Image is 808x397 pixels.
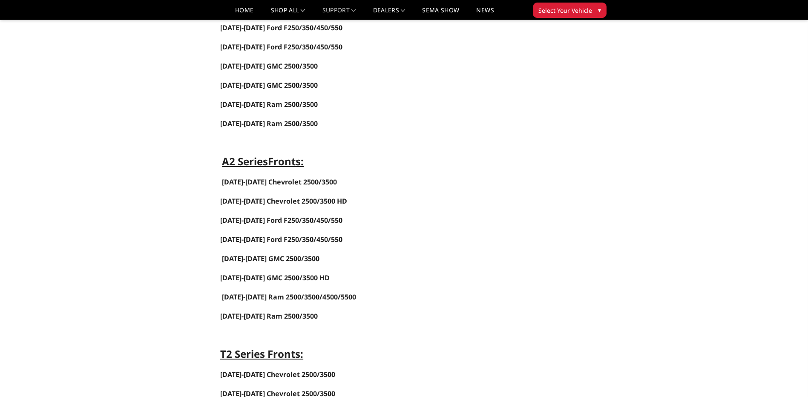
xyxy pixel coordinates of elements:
a: [DATE]-[DATE] GMC 2500/3500 HD [220,274,330,282]
a: [DATE]-[DATE] Ford F250/350/450/550 [220,216,342,225]
span: [DATE]-[DATE] GMC 2500/3500 HD [220,273,330,282]
a: [DATE]-[DATE] Ram 2500/3500 [220,120,318,128]
a: [DATE]-[DATE] Ford F250/350/450/550 [220,23,342,32]
a: [DATE]-[DATE] Chevrolet 2500/3500 [222,177,337,187]
a: Dealers [373,7,405,20]
a: SEMA Show [422,7,459,20]
a: [DATE]-[DATE] Ram 2500/3500/4500/5500 [222,292,356,302]
strong: Fronts [268,154,301,168]
strong: T2 Series Fronts: [220,347,303,361]
a: Support [322,7,356,20]
a: [DATE]-[DATE] Chevrolet 2500/3500 [220,370,335,379]
a: [DATE]-[DATE] Ford F250/350/450/550 [220,42,342,52]
a: [DATE]-[DATE] Ram 2500/3500 [220,100,318,109]
a: [DATE]-[DATE] GMC 2500/3500 [220,81,318,90]
a: [DATE]-[DATE] Ford F250/350/450/550 [220,235,342,244]
span: [DATE]-[DATE] Ram 2500/3500 [220,311,318,321]
span: ▾ [598,6,601,14]
a: [DATE]-[DATE] Chevrolet 2500/3500 HD [220,197,347,205]
a: News [476,7,494,20]
a: shop all [271,7,305,20]
span: Select Your Vehicle [538,6,592,15]
span: [DATE]-[DATE] Chevrolet 2500/3500 HD [220,196,347,206]
a: [DATE]-[DATE] Ram 2500/3500 [220,312,318,320]
a: Home [235,7,253,20]
button: Select Your Vehicle [533,3,607,18]
span: [DATE]-[DATE] Ram 2500/3500 [220,119,318,128]
a: [DATE]-[DATE] GMC 2500/3500 [220,61,318,71]
strong: A2 Series : [222,154,304,168]
a: [DATE]-[DATE] GMC 2500/3500 [222,254,319,263]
